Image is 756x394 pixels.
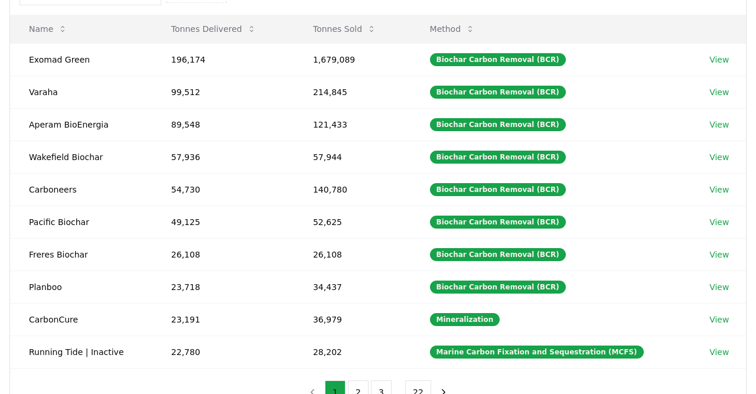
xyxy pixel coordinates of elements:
[709,346,729,358] a: View
[430,346,644,359] div: Marine Carbon Fixation and Sequestration (MCFS)
[10,303,152,336] td: CarbonCure
[152,76,294,108] td: 99,512
[430,53,566,66] div: Biochar Carbon Removal (BCR)
[162,17,266,41] button: Tonnes Delivered
[294,336,411,368] td: 28,202
[430,248,566,261] div: Biochar Carbon Removal (BCR)
[152,141,294,173] td: 57,936
[10,43,152,76] td: Exomad Green
[10,206,152,238] td: Pacific Biochar
[430,86,566,99] div: Biochar Carbon Removal (BCR)
[294,271,411,303] td: 34,437
[10,76,152,108] td: Varaha
[152,271,294,303] td: 23,718
[294,108,411,141] td: 121,433
[709,151,729,163] a: View
[10,336,152,368] td: Running Tide | Inactive
[152,108,294,141] td: 89,548
[294,76,411,108] td: 214,845
[430,151,566,164] div: Biochar Carbon Removal (BCR)
[152,336,294,368] td: 22,780
[152,303,294,336] td: 23,191
[10,173,152,206] td: Carboneers
[10,108,152,141] td: Aperam BioEnergia
[709,281,729,293] a: View
[430,183,566,196] div: Biochar Carbon Removal (BCR)
[430,216,566,229] div: Biochar Carbon Removal (BCR)
[430,313,500,326] div: Mineralization
[152,43,294,76] td: 196,174
[709,314,729,325] a: View
[709,216,729,228] a: View
[430,281,566,294] div: Biochar Carbon Removal (BCR)
[294,141,411,173] td: 57,944
[421,17,485,41] button: Method
[709,86,729,98] a: View
[10,271,152,303] td: Planboo
[294,206,411,238] td: 52,625
[152,173,294,206] td: 54,730
[430,118,566,131] div: Biochar Carbon Removal (BCR)
[709,249,729,261] a: View
[10,141,152,173] td: Wakefield Biochar
[152,238,294,271] td: 26,108
[10,238,152,271] td: Freres Biochar
[709,54,729,66] a: View
[19,17,77,41] button: Name
[294,238,411,271] td: 26,108
[709,119,729,131] a: View
[152,206,294,238] td: 49,125
[304,17,386,41] button: Tonnes Sold
[709,184,729,196] a: View
[294,303,411,336] td: 36,979
[294,43,411,76] td: 1,679,089
[294,173,411,206] td: 140,780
